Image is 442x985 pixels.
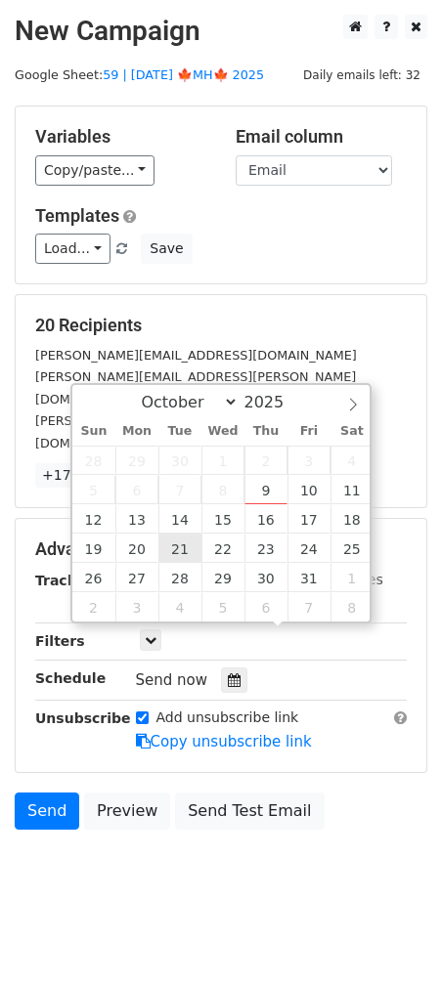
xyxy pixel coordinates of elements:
span: October 21, 2025 [158,534,201,563]
h5: Email column [236,126,407,148]
h5: Variables [35,126,206,148]
strong: Unsubscribe [35,710,131,726]
span: October 31, 2025 [287,563,331,592]
span: October 26, 2025 [72,563,115,592]
span: October 19, 2025 [72,534,115,563]
small: Google Sheet: [15,67,264,82]
span: Thu [244,425,287,438]
small: [PERSON_NAME][EMAIL_ADDRESS][PERSON_NAME][DOMAIN_NAME] [35,413,356,450]
span: November 3, 2025 [115,592,158,621]
span: Wed [201,425,244,438]
label: UTM Codes [306,570,382,590]
h5: Advanced [35,538,407,560]
span: November 7, 2025 [287,592,331,621]
span: Daily emails left: 32 [296,64,427,86]
a: Daily emails left: 32 [296,67,427,82]
a: Send Test Email [175,792,324,830]
input: Year [239,393,309,411]
span: October 6, 2025 [115,475,158,504]
span: October 9, 2025 [244,475,287,504]
a: Preview [84,792,170,830]
span: October 28, 2025 [158,563,201,592]
span: November 6, 2025 [244,592,287,621]
a: +17 more [35,463,117,488]
small: [PERSON_NAME][EMAIL_ADDRESS][DOMAIN_NAME] [35,348,357,363]
a: Copy unsubscribe link [136,733,312,750]
span: Mon [115,425,158,438]
span: October 30, 2025 [244,563,287,592]
span: November 1, 2025 [331,563,374,592]
label: Add unsubscribe link [156,707,299,728]
span: October 27, 2025 [115,563,158,592]
span: October 2, 2025 [244,446,287,475]
strong: Schedule [35,670,106,686]
span: October 4, 2025 [331,446,374,475]
span: September 30, 2025 [158,446,201,475]
iframe: Chat Widget [344,891,442,985]
h2: New Campaign [15,15,427,48]
span: October 12, 2025 [72,504,115,534]
span: Fri [287,425,331,438]
span: October 24, 2025 [287,534,331,563]
span: October 14, 2025 [158,504,201,534]
span: October 25, 2025 [331,534,374,563]
span: October 8, 2025 [201,475,244,504]
span: October 5, 2025 [72,475,115,504]
a: Templates [35,205,119,226]
span: November 2, 2025 [72,592,115,621]
span: November 5, 2025 [201,592,244,621]
span: October 10, 2025 [287,475,331,504]
small: [PERSON_NAME][EMAIL_ADDRESS][PERSON_NAME][DOMAIN_NAME] [35,369,356,407]
a: 59 | [DATE] 🍁MH🍁 2025 [103,67,264,82]
span: October 23, 2025 [244,534,287,563]
a: Send [15,792,79,830]
span: October 22, 2025 [201,534,244,563]
span: Sat [331,425,374,438]
span: October 16, 2025 [244,504,287,534]
strong: Tracking [35,573,101,588]
span: Tue [158,425,201,438]
span: October 18, 2025 [331,504,374,534]
h5: 20 Recipients [35,315,407,336]
span: October 1, 2025 [201,446,244,475]
span: October 20, 2025 [115,534,158,563]
span: September 29, 2025 [115,446,158,475]
a: Load... [35,234,110,264]
button: Save [141,234,192,264]
strong: Filters [35,633,85,649]
span: September 28, 2025 [72,446,115,475]
span: October 11, 2025 [331,475,374,504]
span: Sun [72,425,115,438]
span: October 3, 2025 [287,446,331,475]
span: October 17, 2025 [287,504,331,534]
span: Send now [136,671,208,689]
span: October 7, 2025 [158,475,201,504]
span: October 15, 2025 [201,504,244,534]
span: November 4, 2025 [158,592,201,621]
span: October 29, 2025 [201,563,244,592]
span: November 8, 2025 [331,592,374,621]
a: Copy/paste... [35,155,155,186]
span: October 13, 2025 [115,504,158,534]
